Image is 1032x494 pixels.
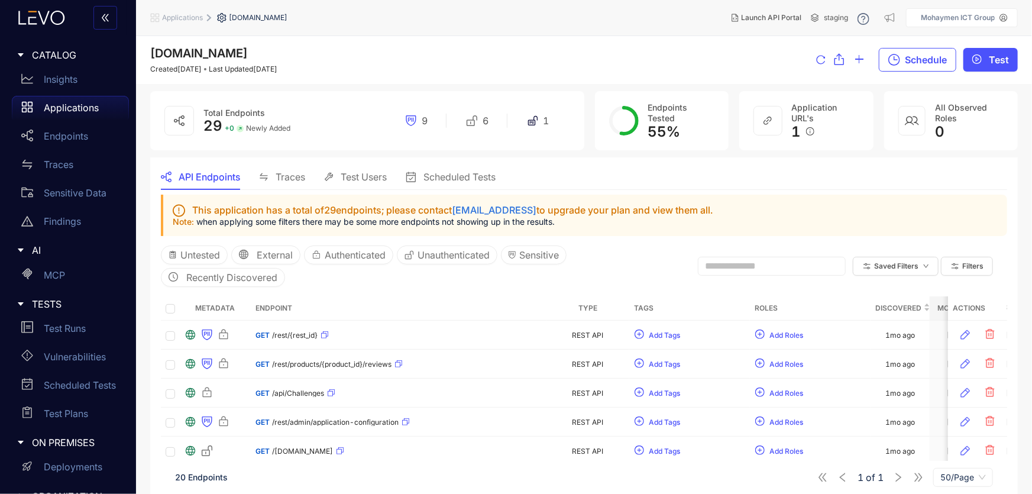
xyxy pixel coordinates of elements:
span: 0 [935,124,944,140]
span: /[DOMAIN_NAME] [272,447,333,456]
button: plus-circleAdd Roles [755,354,804,373]
span: clock-circle [169,272,178,283]
span: caret-right [17,51,25,59]
th: Metadata [180,296,251,321]
span: ON PREMISES [32,437,119,448]
span: 6 [483,115,488,126]
div: AI [7,238,129,263]
span: plus-circle [755,388,765,398]
span: GET [255,418,270,427]
span: /rest/admin/application-configuration [272,418,399,427]
span: 1 [878,472,884,483]
div: REST API [551,447,625,456]
span: Add Roles [769,331,803,340]
a: Sensitive Data [12,181,129,209]
span: Schedule [905,54,947,65]
span: Applications [162,14,203,22]
span: 9 [422,115,428,126]
span: 1 [544,115,549,126]
span: 55 % [648,123,681,140]
span: of [858,472,884,483]
span: Add Tags [649,447,680,456]
span: link [763,116,772,125]
span: /rest/{rest_id} [272,331,318,340]
span: plus-circle [755,445,765,456]
span: Add Roles [769,447,803,456]
span: plus-circle [755,416,765,427]
span: CATALOG [32,50,119,60]
th: Endpoint [251,296,546,321]
button: reload [816,49,826,72]
button: plus-circleAdd Tags [634,441,681,460]
div: [DATE] [947,331,972,340]
p: Applications [44,102,99,113]
span: Discovered [875,302,921,315]
span: setting [217,13,229,22]
div: TESTS [7,292,129,317]
span: TESTS [32,299,119,309]
button: double-left [93,6,117,30]
span: Add Tags [649,418,680,427]
span: plus-circle [635,359,644,369]
p: Sensitive Data [44,188,106,198]
span: External [257,250,293,260]
span: Add Tags [649,389,680,398]
p: Deployments [44,461,102,472]
button: play-circleTest [963,48,1018,72]
a: Test Plans [12,402,129,430]
a: Endpoints [12,124,129,153]
span: Add Roles [769,418,803,427]
span: GET [255,360,270,369]
button: clock-circleRecently Discovered [161,268,285,287]
span: reload [816,55,826,66]
span: [DOMAIN_NAME] [229,14,287,22]
span: 50/Page [940,469,986,486]
span: Total Endpoints [203,108,265,118]
button: Filters [941,257,993,276]
th: Actions [948,296,1007,321]
span: /api/Challenges [272,389,324,398]
span: 20 Endpoints [175,472,228,482]
div: REST API [551,389,625,398]
button: plus-circleAdd Tags [634,354,681,373]
span: double-left [101,13,110,24]
button: Untested [161,246,228,264]
span: All Observed Roles [935,102,987,123]
span: plus [854,54,865,66]
span: 29 [203,117,222,134]
div: Created [DATE] Last Updated [DATE] [150,65,277,73]
span: Authenticated [325,250,386,260]
button: Launch API Portal [722,8,811,27]
div: REST API [551,331,625,340]
span: play-circle [972,54,982,65]
span: info-circle [806,127,814,135]
span: Endpoints Tested [648,102,688,123]
button: plus-circleAdd Tags [634,412,681,431]
button: globalExternal [231,246,300,264]
button: Unauthenticated [397,246,497,264]
span: This application has a total of 29 endpoints; please contact to upgrade your plan and view them all. [192,205,715,215]
button: plus-circleAdd Roles [755,383,804,402]
p: Mohaymen ICT Group [921,14,995,22]
span: plus-circle [755,359,765,369]
span: Sensitive [519,250,559,260]
span: plus-circle [635,416,644,427]
span: GET [255,331,270,340]
span: Saved Filters [874,262,918,270]
p: Findings [44,216,81,227]
span: Untested [180,250,220,260]
span: /rest/products/{product_id}/reviews [272,360,392,369]
span: Add Tags [649,360,680,369]
th: Tags [629,296,750,321]
p: Scheduled Tests [44,380,116,390]
div: ON PREMISES [7,430,129,455]
span: Unauthenticated [418,250,490,260]
span: down [923,263,929,270]
span: staging [824,14,848,22]
span: GET [255,389,270,398]
span: caret-right [17,246,25,254]
span: GET [255,447,270,456]
span: swap [259,172,268,182]
div: 1mo ago [885,331,915,340]
button: Authenticated [304,246,393,264]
